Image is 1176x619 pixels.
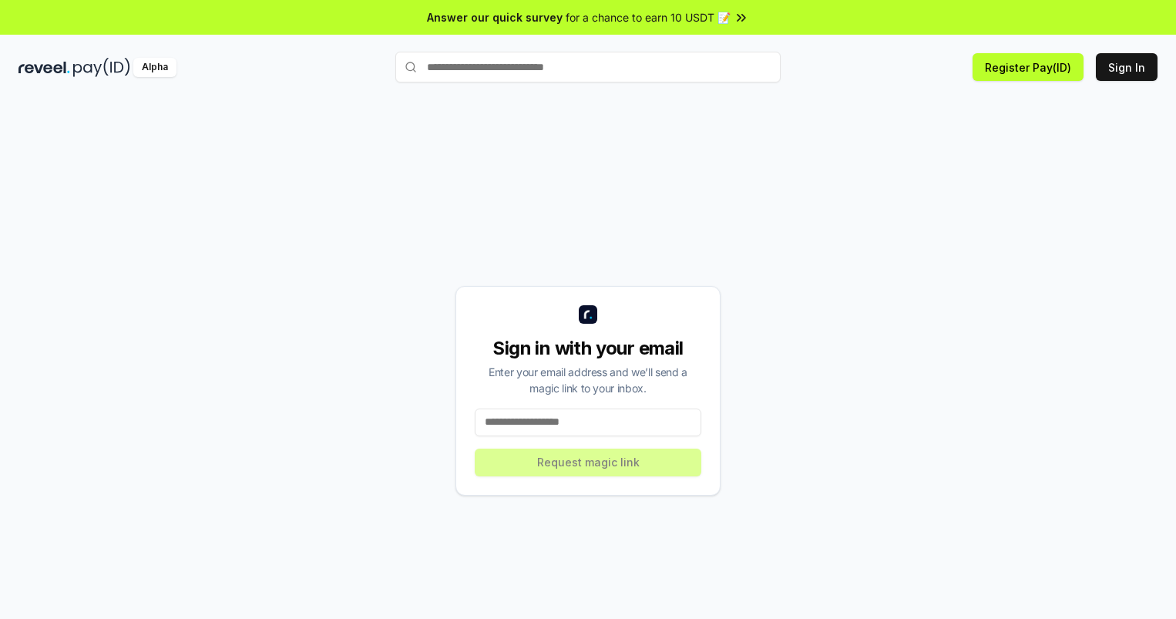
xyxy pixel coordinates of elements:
img: logo_small [579,305,597,324]
button: Register Pay(ID) [973,53,1084,81]
div: Enter your email address and we’ll send a magic link to your inbox. [475,364,701,396]
div: Sign in with your email [475,336,701,361]
span: for a chance to earn 10 USDT 📝 [566,9,731,25]
button: Sign In [1096,53,1158,81]
img: pay_id [73,58,130,77]
span: Answer our quick survey [427,9,563,25]
div: Alpha [133,58,176,77]
img: reveel_dark [18,58,70,77]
